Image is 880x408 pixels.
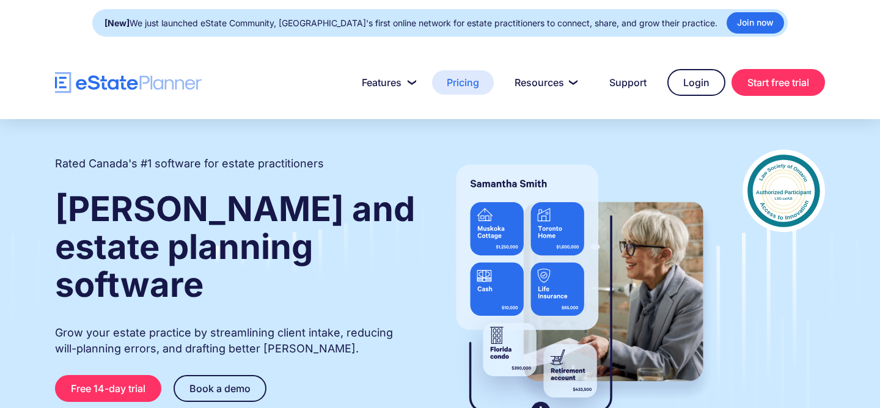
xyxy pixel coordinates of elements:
a: home [55,72,202,93]
a: Support [595,70,661,95]
p: Grow your estate practice by streamlining client intake, reducing will-planning errors, and draft... [55,325,417,357]
a: Login [667,69,725,96]
a: Pricing [432,70,494,95]
h2: Rated Canada's #1 software for estate practitioners [55,156,324,172]
a: Start free trial [732,69,825,96]
a: Resources [500,70,588,95]
a: Book a demo [174,375,266,402]
a: Features [347,70,426,95]
div: We just launched eState Community, [GEOGRAPHIC_DATA]'s first online network for estate practition... [105,15,717,32]
strong: [New] [105,18,130,28]
a: Join now [727,12,784,34]
strong: [PERSON_NAME] and estate planning software [55,188,415,305]
a: Free 14-day trial [55,375,161,402]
